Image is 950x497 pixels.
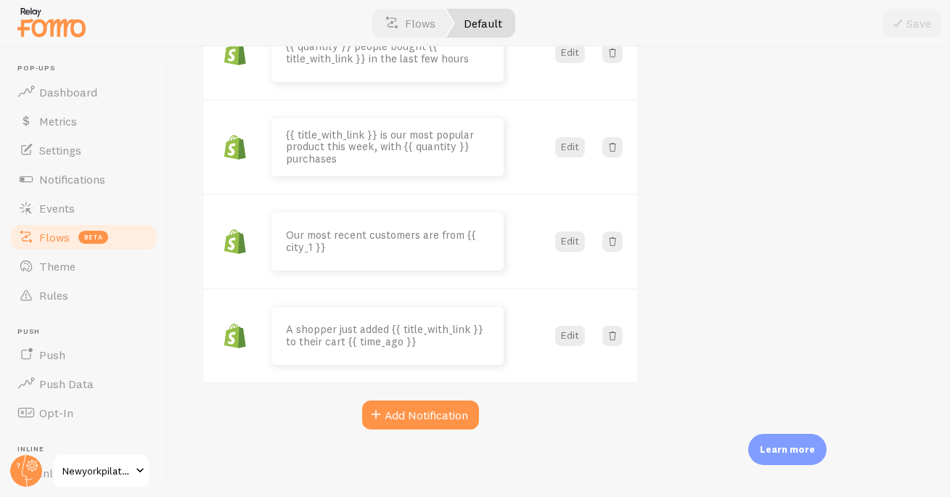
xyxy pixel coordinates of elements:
span: Theme [39,259,75,274]
a: Opt-In [9,398,158,427]
p: A shopper just added {{ title_with_link }} to their cart {{ time_ago }} [286,324,489,348]
span: Push Data [39,377,94,391]
a: Push [9,340,158,369]
a: Metrics [9,107,158,136]
span: Inline [17,445,158,454]
span: Pop-ups [17,64,158,73]
p: Learn more [760,443,815,456]
span: Dashboard [39,85,97,99]
a: Push Data [9,369,158,398]
a: Newyorkpilates [52,453,150,488]
img: fomo-relay-logo-orange.svg [15,4,88,41]
p: {{ title_with_link }} is our most popular product this week, with {{ quantity }} purchases [286,129,489,165]
p: {{ quantity }} people bought {{ title_with_link }} in the last few hours [286,41,489,65]
span: Flows [39,230,70,245]
span: Metrics [39,114,77,128]
img: fomo_icons_shopify.svg [221,133,250,162]
p: Our most recent customers are from {{ city_1 }} [286,229,489,253]
span: Settings [39,143,81,157]
span: Notifications [39,172,105,186]
span: Events [39,201,75,215]
span: Rules [39,288,68,303]
span: beta [78,231,108,244]
a: Settings [9,136,158,165]
div: Learn more [748,434,827,465]
button: Edit [555,231,585,252]
span: Newyorkpilates [62,462,131,480]
img: fomo_icons_shopify.svg [221,227,250,256]
a: Events [9,194,158,223]
a: Theme [9,252,158,281]
img: fomo_icons_shopify.svg [221,321,250,350]
a: Dashboard [9,78,158,107]
a: Flows beta [9,223,158,252]
a: Notifications [9,165,158,194]
a: Rules [9,281,158,310]
button: Edit [555,137,585,157]
button: Edit [555,43,585,63]
button: Edit [555,326,585,346]
span: Opt-In [39,406,73,420]
button: Add Notification [362,401,479,430]
img: fomo_icons_shopify.svg [221,38,250,67]
span: Push [39,348,65,362]
span: Push [17,327,158,337]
